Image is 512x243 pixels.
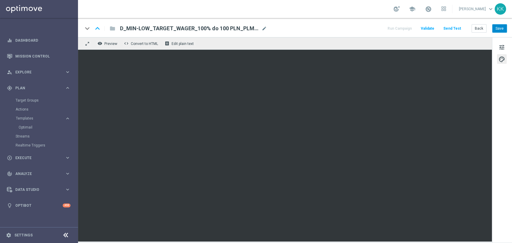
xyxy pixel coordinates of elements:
i: keyboard_arrow_right [65,187,70,192]
div: Realtime Triggers [16,141,77,150]
button: Save [492,24,507,33]
div: Execute [7,155,65,161]
a: Optibot [15,197,63,213]
button: remove_red_eye Preview [96,40,120,47]
button: Validate [420,25,435,33]
span: Preview [104,42,117,46]
span: Data Studio [15,188,65,191]
a: Settings [14,233,33,237]
span: mode_edit [262,26,267,31]
button: receipt Edit plain text [163,40,196,47]
div: Plan [7,85,65,91]
span: Templates [16,117,59,120]
span: Analyze [15,172,65,176]
button: track_changes Analyze keyboard_arrow_right [7,171,71,176]
div: KK [495,3,506,15]
span: keyboard_arrow_down [487,6,494,12]
i: keyboard_arrow_right [65,85,70,91]
i: play_circle_outline [7,155,12,161]
i: keyboard_arrow_right [65,171,70,176]
i: keyboard_arrow_right [65,69,70,75]
i: receipt [165,41,169,46]
span: Convert to HTML [131,42,158,46]
div: Templates [16,117,65,120]
span: Validate [421,26,434,31]
div: Streams [16,132,77,141]
span: Execute [15,156,65,160]
div: Explore [7,70,65,75]
span: palette [499,55,505,63]
button: Mission Control [7,54,71,59]
i: lightbulb [7,203,12,208]
a: [PERSON_NAME]keyboard_arrow_down [458,4,495,13]
a: Target Groups [16,98,62,103]
div: +10 [63,203,70,207]
i: remove_red_eye [97,41,102,46]
button: play_circle_outline Execute keyboard_arrow_right [7,156,71,160]
button: Back [472,24,487,33]
span: code [124,41,129,46]
span: tune [499,43,505,51]
a: Streams [16,134,62,139]
div: Mission Control [7,48,70,64]
a: Mission Control [15,48,70,64]
i: keyboard_arrow_right [65,116,70,121]
span: Edit plain text [172,42,194,46]
button: Templates keyboard_arrow_right [16,116,71,121]
i: track_changes [7,171,12,176]
a: Realtime Triggers [16,143,62,148]
span: school [409,6,415,12]
i: keyboard_arrow_right [65,155,70,161]
button: equalizer Dashboard [7,38,71,43]
i: keyboard_arrow_up [93,24,102,33]
button: Send Test [442,25,462,33]
button: tune [497,42,507,52]
span: D_MIN-LOW_TARGET_WAGER_100% do 100 PLN_PLMECZE_030925 [120,25,259,32]
i: settings [6,233,11,238]
div: Dashboard [7,32,70,48]
div: Optibot [7,197,70,213]
div: Actions [16,105,77,114]
button: person_search Explore keyboard_arrow_right [7,70,71,75]
div: Analyze [7,171,65,176]
div: Templates [16,114,77,132]
button: code Convert to HTML [122,40,161,47]
span: Plan [15,86,65,90]
a: Optimail [19,125,62,130]
div: Optimail [19,123,77,132]
i: equalizer [7,38,12,43]
i: person_search [7,70,12,75]
button: palette [497,54,507,64]
span: Explore [15,70,65,74]
a: Dashboard [15,32,70,48]
a: Actions [16,107,62,112]
button: lightbulb Optibot +10 [7,203,71,208]
div: Target Groups [16,96,77,105]
button: gps_fixed Plan keyboard_arrow_right [7,86,71,90]
div: Data Studio [7,187,65,192]
i: gps_fixed [7,85,12,91]
button: Data Studio keyboard_arrow_right [7,187,71,192]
